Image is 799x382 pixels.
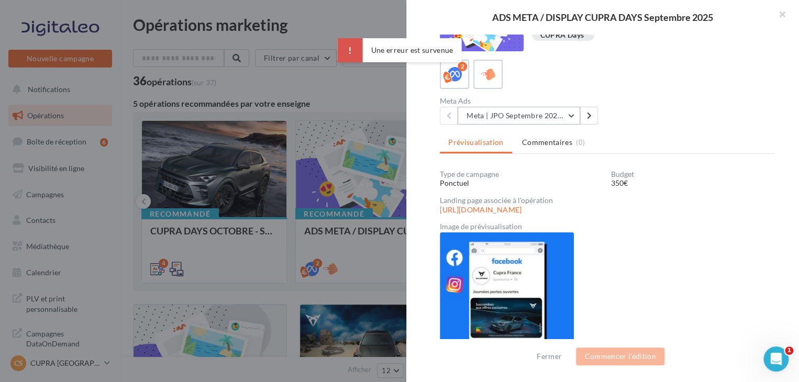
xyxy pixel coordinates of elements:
[440,178,603,188] div: Ponctuel
[423,13,782,22] div: ADS META / DISPLAY CUPRA DAYS Septembre 2025
[576,347,664,365] button: Commencer l'édition
[576,138,585,147] span: (0)
[785,346,793,355] span: 1
[532,350,566,363] button: Fermer
[440,197,774,204] div: Landing page associée à l'opération
[458,62,467,71] div: 2
[440,232,574,350] img: 188085327ae68554115749d89eee4c88.jpg
[440,171,603,178] div: Type de campagne
[763,346,789,372] iframe: Intercom live chat
[522,137,572,148] span: Commentaires
[440,97,603,105] div: Meta Ads
[540,31,584,39] div: CUPRA Days
[440,206,521,214] a: [URL][DOMAIN_NAME]
[337,38,461,62] div: Une erreur est survenue
[440,223,774,230] div: Image de prévisualisation
[458,107,580,125] button: Meta | JPO Septembre 2025 | Drive to store
[611,171,774,178] div: Budget
[611,178,774,188] div: 350€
